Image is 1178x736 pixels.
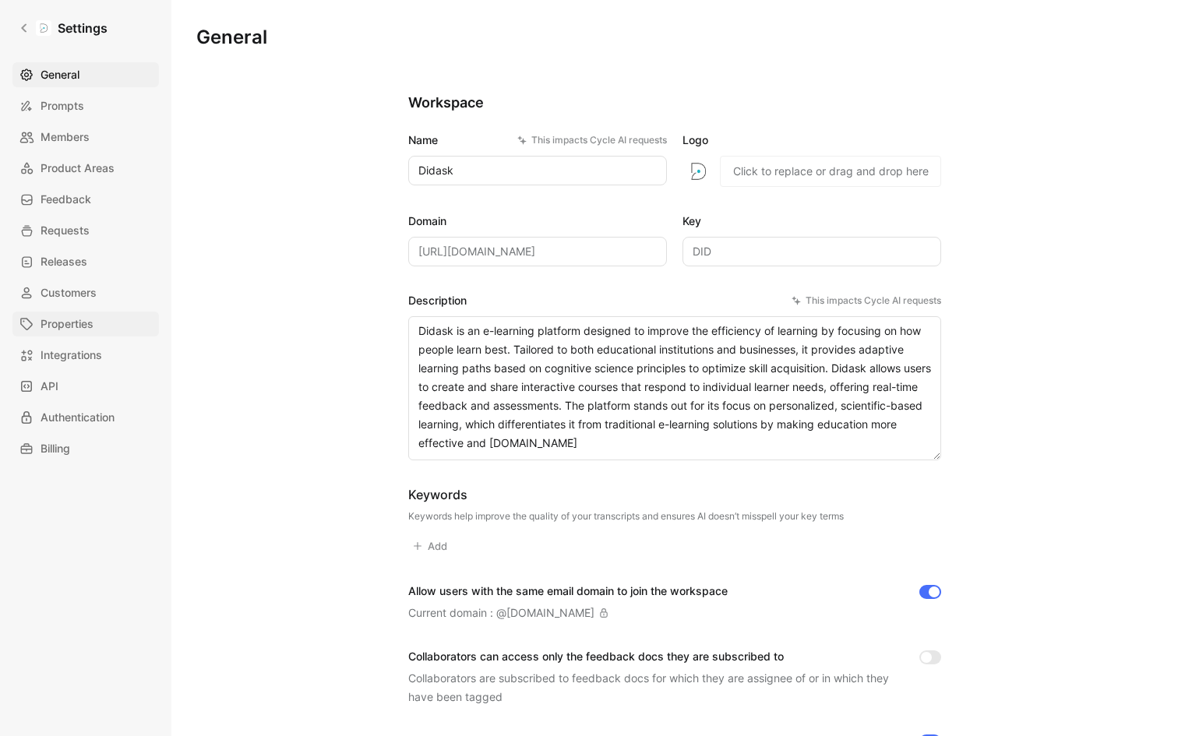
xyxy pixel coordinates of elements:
span: Billing [41,439,70,458]
div: This impacts Cycle AI requests [517,132,667,148]
a: Settings [12,12,114,44]
a: Integrations [12,343,159,368]
a: General [12,62,159,87]
a: Billing [12,436,159,461]
span: Releases [41,252,87,271]
div: Allow users with the same email domain to join the workspace [408,582,728,600]
div: Collaborators can access only the feedback docs they are subscribed to [408,647,907,666]
span: API [41,377,58,396]
div: Keywords help improve the quality of your transcripts and ensures AI doesn’t misspell your key terms [408,510,844,523]
div: This impacts Cycle AI requests [792,293,941,308]
span: Members [41,128,90,146]
input: Some placeholder [408,237,667,266]
a: Properties [12,312,159,336]
a: Requests [12,218,159,243]
a: Authentication [12,405,159,430]
span: Requests [41,221,90,240]
span: Prompts [41,97,84,115]
textarea: Didask is an e-learning platform designed to improve the efficiency of learning by focusing on ho... [408,316,941,460]
span: Integrations [41,346,102,364]
label: Name [408,131,667,150]
label: Domain [408,212,667,231]
h2: Workspace [408,93,941,112]
a: Feedback [12,187,159,212]
a: API [12,374,159,399]
div: Keywords [408,485,844,504]
button: Add [408,535,454,557]
label: Logo [682,131,941,150]
span: Feedback [41,190,91,209]
span: Customers [41,283,97,302]
img: logo [682,156,714,187]
a: Customers [12,280,159,305]
label: Key [682,212,941,231]
span: Authentication [41,408,115,427]
a: Members [12,125,159,150]
h1: Settings [58,19,108,37]
div: Current domain : @ [408,604,608,622]
a: Prompts [12,93,159,118]
button: Click to replace or drag and drop here [720,156,941,187]
span: Product Areas [41,159,115,178]
label: Description [408,291,941,310]
div: [DOMAIN_NAME] [506,604,594,622]
span: General [41,65,79,84]
a: Product Areas [12,156,159,181]
span: Properties [41,315,93,333]
div: Collaborators are subscribed to feedback docs for which they are assignee of or in which they hav... [408,669,907,706]
a: Releases [12,249,159,274]
h1: General [196,25,267,50]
